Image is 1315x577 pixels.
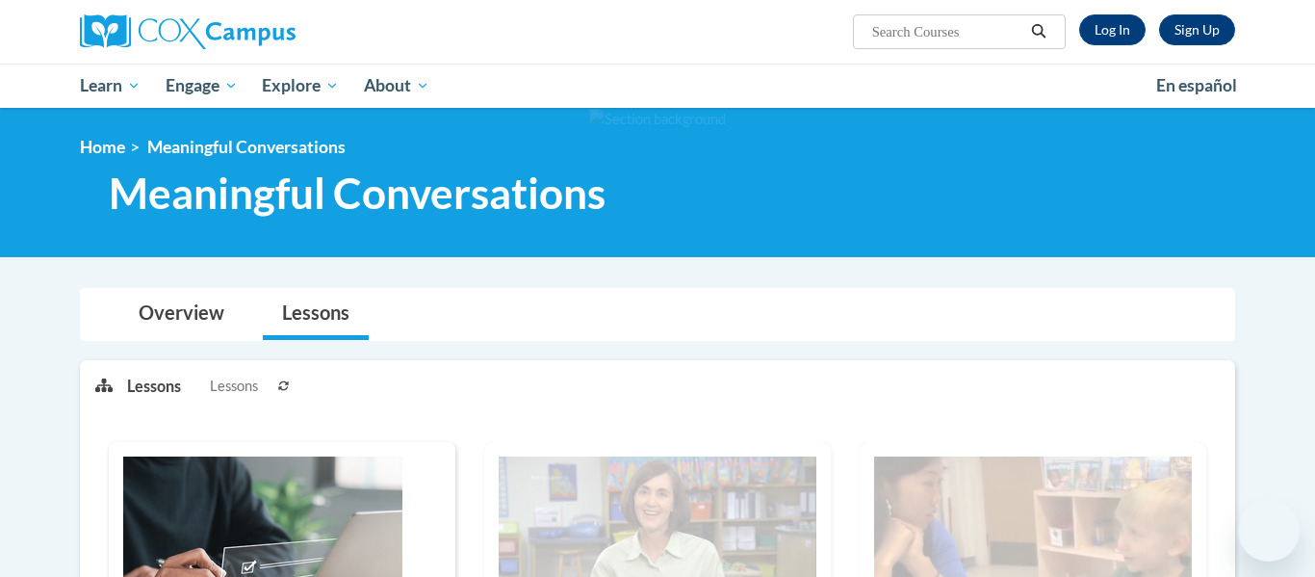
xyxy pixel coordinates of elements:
iframe: Close message [1103,454,1142,492]
a: Overview [119,289,244,340]
a: Home [80,137,125,157]
span: Meaningful Conversations [109,168,606,219]
span: About [364,74,429,97]
span: Meaningful Conversations [147,137,346,157]
a: Engage [153,64,250,108]
a: Lessons [263,289,369,340]
span: Lessons [210,376,258,397]
a: About [351,64,442,108]
img: Cox Campus [80,14,296,49]
p: Lessons [127,376,181,397]
a: Cox Campus [80,14,446,49]
input: Search Courses [870,20,1024,43]
span: Engage [166,74,238,97]
img: Section background [589,109,726,130]
a: Learn [67,64,153,108]
a: Log In [1079,14,1146,45]
div: Main menu [51,64,1264,108]
a: Register [1159,14,1235,45]
span: Explore [262,74,339,97]
a: Explore [249,64,351,108]
a: En español [1144,66,1250,106]
button: Search [1024,20,1053,43]
span: Learn [80,74,141,97]
iframe: Button to launch messaging window [1238,500,1300,562]
span: En español [1156,75,1237,95]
